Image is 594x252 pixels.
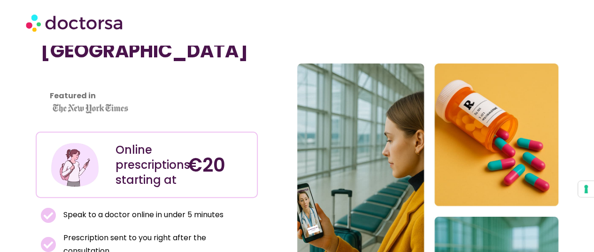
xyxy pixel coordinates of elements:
strong: Featured in [50,90,96,101]
span: Speak to a doctor online in under 5 minutes [61,208,224,221]
iframe: Customer reviews powered by Trustpilot [40,83,253,94]
iframe: Customer reviews powered by Trustpilot [40,71,181,83]
h4: €20 [187,154,250,176]
img: Illustration depicting a young woman in a casual outfit, engaged with her smartphone. She has a p... [50,140,100,189]
div: Online prescriptions starting at [116,142,178,188]
button: Your consent preferences for tracking technologies [578,181,594,197]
